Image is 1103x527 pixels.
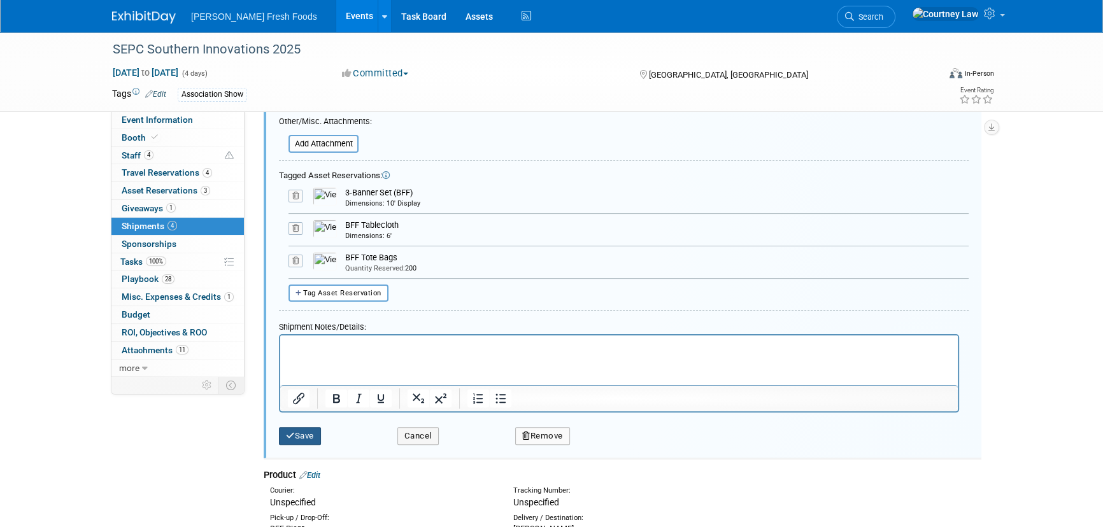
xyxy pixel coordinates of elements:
[345,199,962,209] div: Dimensions: 10' Display
[224,292,234,302] span: 1
[111,147,244,164] a: Staff4
[279,316,959,334] div: Shipment Notes/Details:
[111,306,244,323] a: Budget
[122,150,153,160] span: Staff
[648,70,808,80] span: [GEOGRAPHIC_DATA], [GEOGRAPHIC_DATA]
[191,11,317,22] span: [PERSON_NAME] Fresh Foods
[166,203,176,213] span: 1
[122,132,160,143] span: Booth
[111,288,244,306] a: Misc. Expenses & Credits1
[959,87,993,94] div: Event Rating
[111,200,244,217] a: Giveaways1
[178,88,247,101] div: Association Show
[313,220,337,238] img: View Images
[345,264,416,272] span: 200
[122,185,210,195] span: Asset Reservations
[345,231,962,241] div: Dimensions: 6'
[515,427,570,445] button: Remove
[325,390,347,407] button: Bold
[854,12,883,22] span: Search
[218,377,245,393] td: Toggle Event Tabs
[345,220,969,231] div: BFF Tablecloth
[338,67,413,80] button: Committed
[122,274,174,284] span: Playbook
[279,116,372,130] div: Other/Misc. Attachments:
[108,38,919,61] div: SEPC Southern Innovations 2025
[288,192,304,200] a: Remove
[370,390,392,407] button: Underline
[225,150,234,162] span: Potential Scheduling Conflict -- at least one attendee is tagged in another overlapping event.
[152,134,158,141] i: Booth reservation complete
[288,256,304,265] a: Remove
[111,271,244,288] a: Playbook28
[162,274,174,284] span: 28
[288,390,310,407] button: Insert/edit link
[270,513,494,523] div: Pick-up / Drop-Off:
[122,327,207,337] span: ROI, Objectives & ROO
[196,377,218,393] td: Personalize Event Tab Strip
[111,182,244,199] a: Asset Reservations3
[837,6,895,28] a: Search
[144,150,153,160] span: 4
[348,390,369,407] button: Italic
[122,292,234,302] span: Misc. Expenses & Credits
[146,256,166,266] span: 100%
[303,289,381,297] span: Tag Asset Reservation
[122,167,212,178] span: Travel Reservations
[313,252,337,271] img: View Images
[863,66,994,85] div: Event Format
[264,468,981,482] div: Product
[288,285,388,302] button: Tag Asset Reservation
[964,69,994,78] div: In-Person
[313,187,337,206] img: View Images
[111,129,244,146] a: Booth
[203,168,212,178] span: 4
[912,7,979,21] img: Courtney Law
[430,390,452,407] button: Superscript
[513,497,559,507] span: Unspecified
[111,342,244,359] a: Attachments11
[490,390,511,407] button: Bullet list
[299,470,320,480] a: Edit
[112,67,179,78] span: [DATE] [DATE]
[397,427,439,445] button: Cancel
[270,486,494,496] div: Courier:
[111,324,244,341] a: ROI, Objectives & ROO
[122,345,189,355] span: Attachments
[345,187,969,199] div: 3-Banner Set (BFF)
[122,239,176,249] span: Sponsorships
[279,170,969,182] div: Tagged Asset Reservations:
[111,253,244,271] a: Tasks100%
[270,496,494,509] div: Unspecified
[112,11,176,24] img: ExhibitDay
[513,513,737,523] div: Delivery / Destination:
[139,67,152,78] span: to
[279,427,321,445] button: Save
[120,256,166,267] span: Tasks
[122,203,176,213] span: Giveaways
[408,390,429,407] button: Subscript
[280,335,958,385] iframe: Rich Text Area
[122,115,193,125] span: Event Information
[122,309,150,320] span: Budget
[467,390,489,407] button: Numbered list
[111,235,244,253] a: Sponsorships
[111,218,244,235] a: Shipments4
[176,345,189,355] span: 11
[145,90,166,99] a: Edit
[345,252,969,263] div: BFF Tote Bags
[111,164,244,181] a: Travel Reservations4
[288,224,304,233] a: Remove
[122,221,177,231] span: Shipments
[111,360,244,377] a: more
[950,68,962,78] img: Format-Inperson.png
[345,264,405,272] span: Quantity Reserved:
[201,186,210,195] span: 3
[111,111,244,129] a: Event Information
[181,69,208,78] span: (4 days)
[119,363,139,373] span: more
[112,87,166,102] td: Tags
[167,221,177,230] span: 4
[513,486,799,496] div: Tracking Number:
